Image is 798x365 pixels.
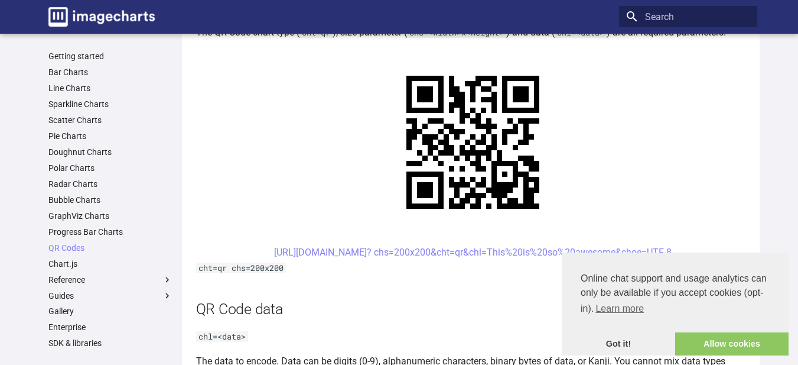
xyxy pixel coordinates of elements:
[562,332,675,356] a: dismiss cookie message
[48,7,155,27] img: logo
[48,274,172,285] label: Reference
[44,2,159,31] a: Image-Charts documentation
[48,195,172,205] a: Bubble Charts
[48,83,172,93] a: Line Charts
[196,299,750,319] h2: QR Code data
[619,6,757,27] input: Search
[48,322,172,332] a: Enterprise
[48,211,172,221] a: GraphViz Charts
[196,331,248,342] code: chl=<data>
[48,338,172,348] a: SDK & libraries
[594,300,646,318] a: learn more about cookies
[48,290,172,301] label: Guides
[562,253,789,356] div: cookieconsent
[48,131,172,141] a: Pie Charts
[48,67,172,77] a: Bar Charts
[407,27,506,38] code: chs=<width>x<height>
[196,263,286,273] code: cht=qr chs=200x200
[48,115,172,125] a: Scatter Charts
[581,272,770,318] span: Online chat support and usage analytics can only be available if you accept cookies (opt-in).
[48,179,172,189] a: Radar Charts
[48,243,172,253] a: QR Codes
[380,49,566,235] img: chart
[48,227,172,237] a: Progress Bar Charts
[675,332,789,356] a: allow cookies
[48,259,172,269] a: Chart.js
[48,354,172,364] a: On Premise
[48,306,172,316] a: Gallery
[555,27,607,38] code: chl=<data>
[48,147,172,157] a: Doughnut Charts
[274,247,672,258] a: [URL][DOMAIN_NAME]? chs=200x200&cht=qr&chl=This%20is%20so%20awesome&choe=UTF-8
[48,99,172,109] a: Sparkline Charts
[299,27,333,38] code: cht=qr
[48,163,172,173] a: Polar Charts
[48,51,172,62] a: Getting started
